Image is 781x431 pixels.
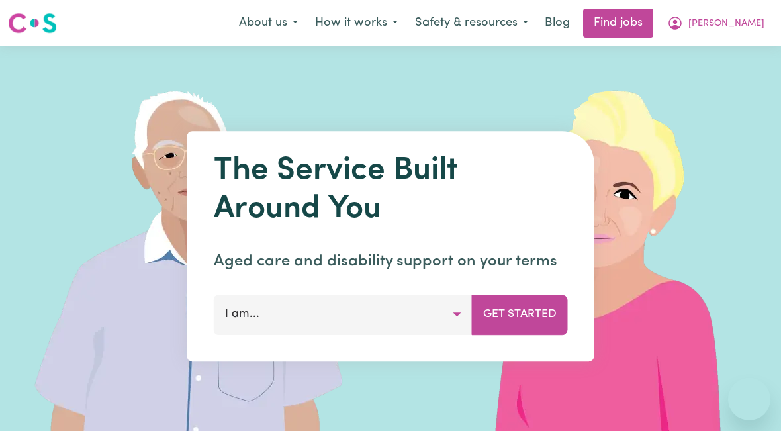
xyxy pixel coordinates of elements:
button: How it works [306,9,406,37]
button: My Account [659,9,773,37]
iframe: Button to launch messaging window [728,378,770,420]
span: [PERSON_NAME] [688,17,764,31]
button: Get Started [472,295,568,334]
a: Blog [537,9,578,38]
h1: The Service Built Around You [214,152,568,228]
p: Aged care and disability support on your terms [214,250,568,273]
button: Safety & resources [406,9,537,37]
a: Find jobs [583,9,653,38]
button: About us [230,9,306,37]
a: Careseekers logo [8,8,57,38]
img: Careseekers logo [8,11,57,35]
button: I am... [214,295,473,334]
